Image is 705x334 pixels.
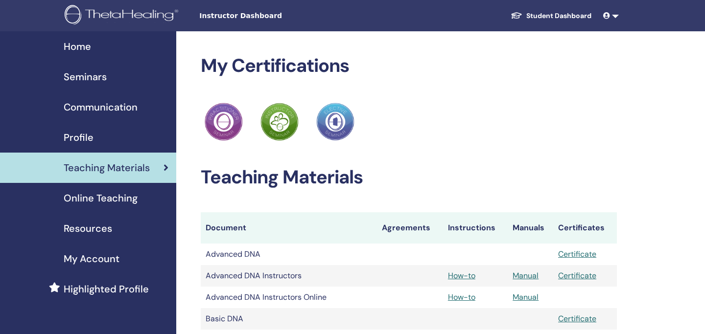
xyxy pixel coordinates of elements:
[205,103,243,141] img: Practitioner
[513,270,539,281] a: Manual
[64,100,138,114] span: Communication
[199,11,346,21] span: Instructor Dashboard
[553,212,617,244] th: Certificates
[64,39,91,54] span: Home
[201,166,617,189] h2: Teaching Materials
[558,270,596,281] a: Certificate
[503,7,599,25] a: Student Dashboard
[201,287,377,308] td: Advanced DNA Instructors Online
[64,191,138,205] span: Online Teaching
[558,313,596,324] a: Certificate
[201,55,617,77] h2: My Certifications
[260,103,299,141] img: Practitioner
[443,212,508,244] th: Instructions
[448,292,475,302] a: How-to
[558,249,596,259] a: Certificate
[64,160,150,175] span: Teaching Materials
[64,130,94,145] span: Profile
[377,212,443,244] th: Agreements
[201,244,377,265] td: Advanced DNA
[316,103,354,141] img: Practitioner
[513,292,539,302] a: Manual
[64,221,112,236] span: Resources
[201,265,377,287] td: Advanced DNA Instructors
[511,11,522,20] img: graduation-cap-white.svg
[64,282,149,296] span: Highlighted Profile
[64,69,107,84] span: Seminars
[201,308,377,330] td: Basic DNA
[448,270,475,281] a: How-to
[201,212,377,244] th: Document
[65,5,182,27] img: logo.png
[64,251,119,266] span: My Account
[508,212,553,244] th: Manuals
